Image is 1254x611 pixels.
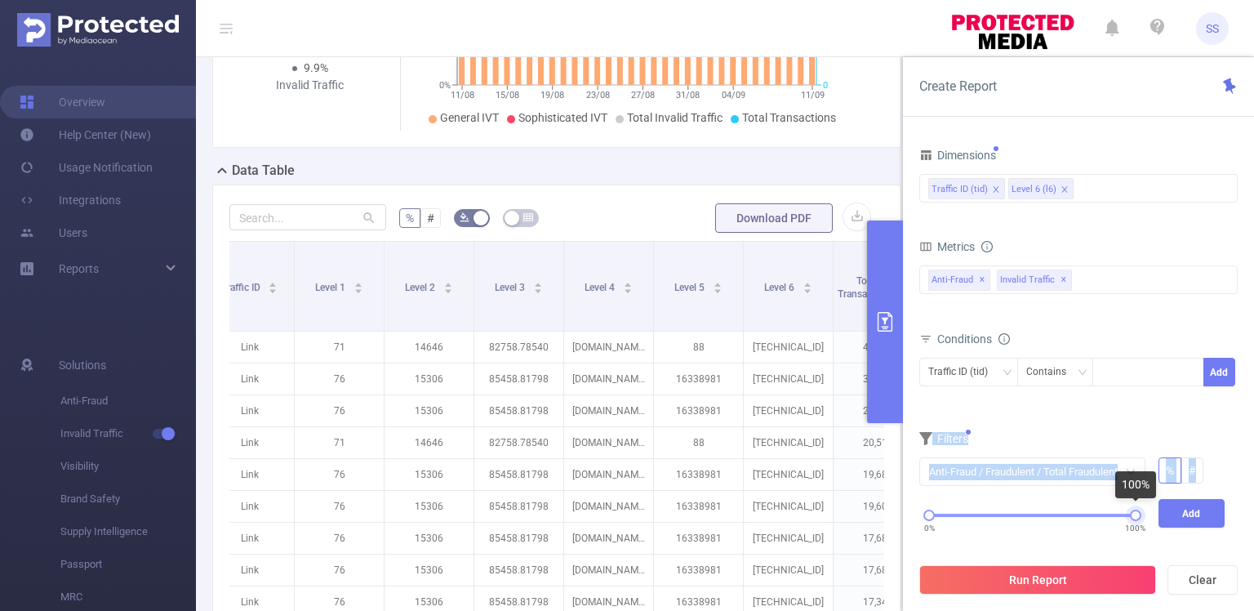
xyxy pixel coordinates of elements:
[713,280,723,290] div: Sort
[919,432,968,445] span: Filters
[654,427,743,458] p: 88
[654,491,743,522] p: 16338981
[997,270,1072,291] span: Invalid Traffic
[60,483,196,515] span: Brand Safety
[205,555,294,586] p: Link
[540,90,564,100] tspan: 19/08
[474,427,563,458] p: 82758.78540
[928,270,990,291] span: Anti-Fraud
[20,216,87,249] a: Users
[295,491,384,522] p: 76
[205,395,294,426] p: Link
[295,427,384,458] p: 71
[385,363,474,395] p: 15306
[919,565,1156,595] button: Run Report
[1003,368,1012,379] i: icon: down
[232,161,295,181] h2: Data Table
[440,111,499,124] span: General IVT
[744,363,833,395] p: [TECHNICAL_ID]
[721,90,745,100] tspan: 04/09
[803,280,812,285] i: icon: caret-up
[834,427,923,458] p: 20,514
[295,395,384,426] p: 76
[979,270,985,290] span: ✕
[998,333,1010,345] i: icon: info-circle
[443,280,453,290] div: Sort
[385,555,474,586] p: 15306
[654,363,743,395] p: 16338981
[474,363,563,395] p: 85458.81798
[676,90,700,100] tspan: 31/08
[20,118,151,151] a: Help Center (New)
[60,385,196,417] span: Anti-Fraud
[919,240,975,253] span: Metrics
[205,459,294,490] p: Link
[59,252,99,285] a: Reports
[205,491,294,522] p: Link
[354,287,362,292] i: icon: caret-down
[60,417,196,450] span: Invalid Traffic
[269,280,278,285] i: icon: caret-up
[269,287,278,292] i: icon: caret-down
[354,280,362,285] i: icon: caret-up
[295,332,384,363] p: 71
[1189,464,1196,477] span: #
[585,90,609,100] tspan: 23/08
[654,395,743,426] p: 16338981
[744,523,833,554] p: [TECHNICAL_ID]
[1115,471,1156,498] div: 100%
[744,555,833,586] p: [TECHNICAL_ID]
[564,555,653,586] p: [DOMAIN_NAME]
[295,523,384,554] p: 76
[803,287,812,292] i: icon: caret-down
[803,280,812,290] div: Sort
[385,491,474,522] p: 15306
[405,282,438,293] span: Level 2
[205,523,294,554] p: Link
[937,332,1010,346] span: Conditions
[406,212,414,225] span: %
[20,86,105,118] a: Overview
[928,359,999,386] div: Traffic ID (tid)
[1166,464,1174,477] span: %
[20,184,121,216] a: Integrations
[295,363,384,395] p: 76
[533,280,543,290] div: Sort
[60,450,196,483] span: Visibility
[654,555,743,586] p: 16338981
[60,548,196,581] span: Passport
[474,491,563,522] p: 85458.81798
[981,241,993,252] i: icon: info-circle
[654,332,743,363] p: 88
[1008,178,1074,199] li: Level 6 (l6)
[924,522,935,534] span: 0%
[427,212,434,225] span: #
[623,287,632,292] i: icon: caret-down
[17,13,179,47] img: Protected Media
[443,287,452,292] i: icon: caret-down
[564,491,653,522] p: [DOMAIN_NAME]
[1158,499,1225,528] button: Add
[630,90,654,100] tspan: 27/08
[744,427,833,458] p: [TECHNICAL_ID]
[834,363,923,395] p: 32,724
[221,282,263,293] span: Traffic ID
[654,523,743,554] p: 16338981
[304,61,328,74] span: 9.9%
[1203,358,1235,386] button: Add
[205,332,294,363] p: Link
[713,287,722,292] i: icon: caret-down
[564,427,653,458] p: [DOMAIN_NAME]
[654,459,743,490] p: 16338981
[564,332,653,363] p: [DOMAIN_NAME]
[495,90,518,100] tspan: 15/08
[59,349,106,381] span: Solutions
[744,395,833,426] p: [TECHNICAL_ID]
[295,555,384,586] p: 76
[1012,179,1056,200] div: Level 6 (l6)
[834,459,923,490] p: 19,683
[1061,270,1067,290] span: ✕
[564,459,653,490] p: [DOMAIN_NAME]
[834,332,923,363] p: 46,763
[1078,368,1087,379] i: icon: down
